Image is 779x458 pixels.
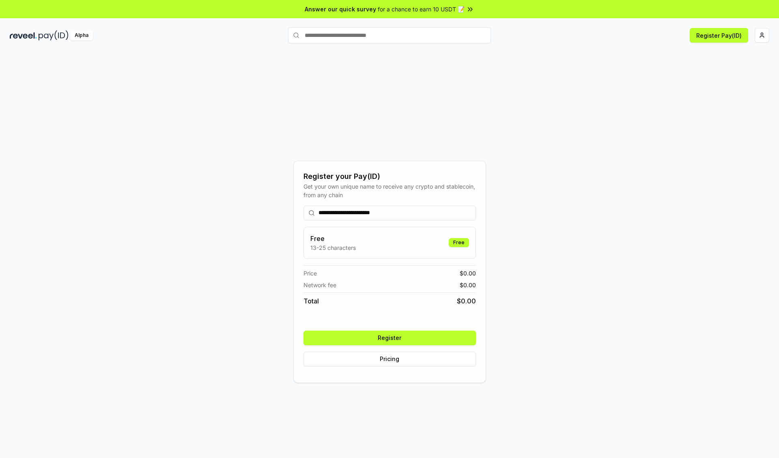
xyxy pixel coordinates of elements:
[690,28,748,43] button: Register Pay(ID)
[449,238,469,247] div: Free
[460,281,476,289] span: $ 0.00
[303,296,319,306] span: Total
[10,30,37,41] img: reveel_dark
[460,269,476,277] span: $ 0.00
[310,243,356,252] p: 13-25 characters
[303,331,476,345] button: Register
[39,30,69,41] img: pay_id
[70,30,93,41] div: Alpha
[303,352,476,366] button: Pricing
[303,269,317,277] span: Price
[457,296,476,306] span: $ 0.00
[303,182,476,199] div: Get your own unique name to receive any crypto and stablecoin, from any chain
[310,234,356,243] h3: Free
[378,5,465,13] span: for a chance to earn 10 USDT 📝
[305,5,376,13] span: Answer our quick survey
[303,171,476,182] div: Register your Pay(ID)
[303,281,336,289] span: Network fee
